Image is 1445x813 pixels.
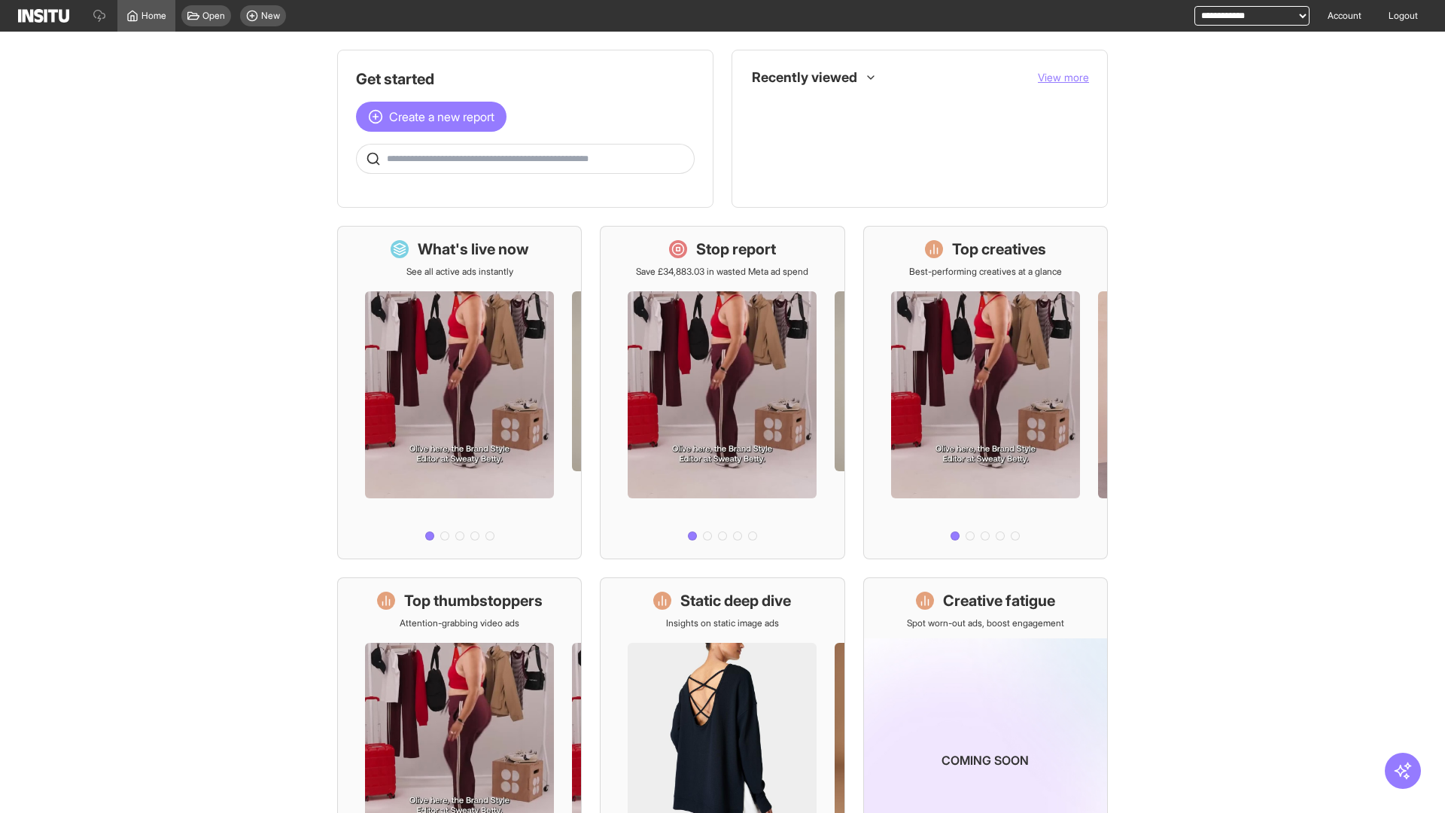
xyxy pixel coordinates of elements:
span: Create a new report [389,108,494,126]
span: New [261,10,280,22]
p: Insights on static image ads [666,617,779,629]
p: See all active ads instantly [406,266,513,278]
p: Best-performing creatives at a glance [909,266,1062,278]
span: Home [141,10,166,22]
a: What's live nowSee all active ads instantly [337,226,582,559]
span: Open [202,10,225,22]
span: View more [1038,71,1089,84]
h1: Static deep dive [680,590,791,611]
img: Logo [18,9,69,23]
h1: Stop report [696,239,776,260]
a: Top creativesBest-performing creatives at a glance [863,226,1108,559]
button: Create a new report [356,102,507,132]
button: View more [1038,70,1089,85]
p: Attention-grabbing video ads [400,617,519,629]
p: Save £34,883.03 in wasted Meta ad spend [636,266,808,278]
h1: Get started [356,69,695,90]
h1: What's live now [418,239,529,260]
h1: Top creatives [952,239,1046,260]
a: Stop reportSave £34,883.03 in wasted Meta ad spend [600,226,844,559]
h1: Top thumbstoppers [404,590,543,611]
